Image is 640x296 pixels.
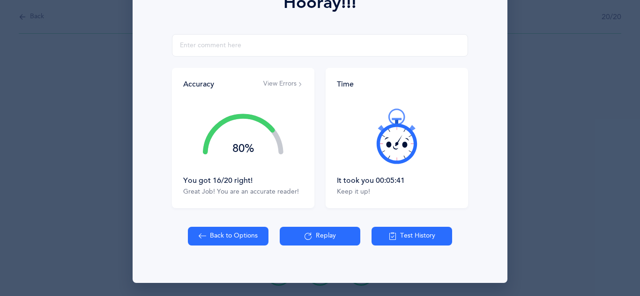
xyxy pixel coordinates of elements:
[337,79,457,89] div: Time
[183,188,303,197] div: Great Job! You are an accurate reader!
[337,188,457,197] div: Keep it up!
[188,227,268,245] button: Back to Options
[263,79,303,89] button: View Errors
[183,175,303,186] div: You got 16/20 right!
[172,34,468,57] input: Enter comment here
[372,227,452,245] button: Test History
[183,79,214,89] div: Accuracy
[280,227,360,245] button: Replay
[203,143,283,154] div: 80%
[337,175,457,186] div: It took you 00:05:41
